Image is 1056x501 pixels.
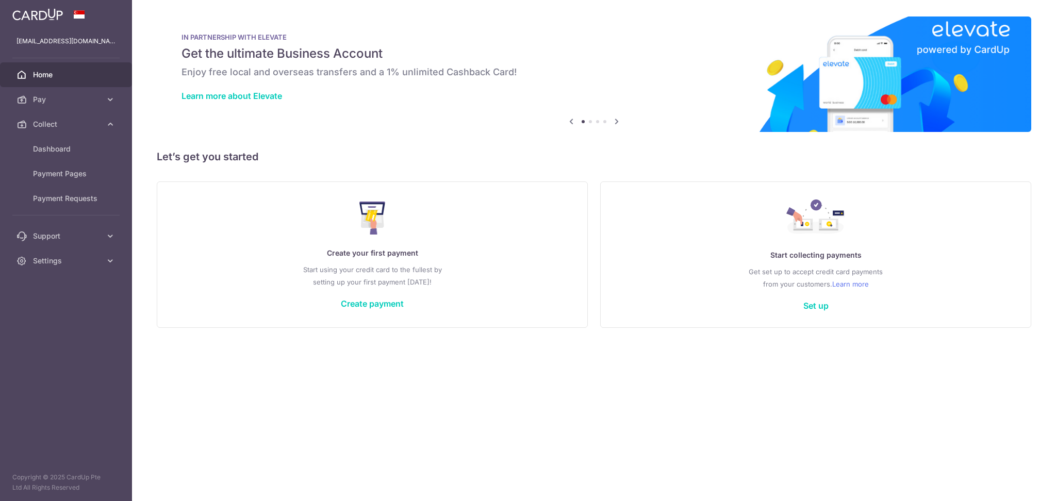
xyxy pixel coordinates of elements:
[12,8,63,21] img: CardUp
[990,470,1046,496] iframe: Opens a widget where you can find more information
[181,45,1006,62] h5: Get the ultimate Business Account
[621,265,1010,290] p: Get set up to accept credit card payments from your customers.
[832,278,869,290] a: Learn more
[181,91,282,101] a: Learn more about Elevate
[178,247,567,259] p: Create your first payment
[157,148,1031,165] h5: Let’s get you started
[16,36,115,46] p: [EMAIL_ADDRESS][DOMAIN_NAME]
[33,119,101,129] span: Collect
[786,199,845,237] img: Collect Payment
[621,249,1010,261] p: Start collecting payments
[33,70,101,80] span: Home
[33,144,101,154] span: Dashboard
[803,300,829,311] a: Set up
[181,33,1006,41] p: IN PARTNERSHIP WITH ELEVATE
[341,298,404,309] a: Create payment
[178,263,567,288] p: Start using your credit card to the fullest by setting up your first payment [DATE]!
[157,16,1031,132] img: Renovation banner
[33,231,101,241] span: Support
[359,202,386,235] img: Make Payment
[33,193,101,204] span: Payment Requests
[33,94,101,105] span: Pay
[181,66,1006,78] h6: Enjoy free local and overseas transfers and a 1% unlimited Cashback Card!
[33,169,101,179] span: Payment Pages
[33,256,101,266] span: Settings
